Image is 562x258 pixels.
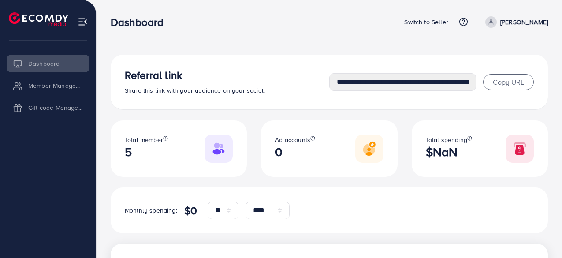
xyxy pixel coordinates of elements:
[125,86,265,95] span: Share this link with your audience on your social.
[9,12,68,26] img: logo
[355,135,383,163] img: Responsive image
[184,204,197,217] h4: $0
[506,135,534,163] img: Responsive image
[483,74,534,90] button: Copy URL
[111,16,171,29] h3: Dashboard
[125,135,163,144] span: Total member
[125,205,177,216] p: Monthly spending:
[493,77,524,87] span: Copy URL
[125,69,329,82] h3: Referral link
[125,145,168,159] h2: 5
[426,145,472,159] h2: $NaN
[426,135,467,144] span: Total spending
[275,145,315,159] h2: 0
[275,135,310,144] span: Ad accounts
[500,17,548,27] p: [PERSON_NAME]
[205,135,233,163] img: Responsive image
[482,16,548,28] a: [PERSON_NAME]
[78,17,88,27] img: menu
[404,17,448,27] p: Switch to Seller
